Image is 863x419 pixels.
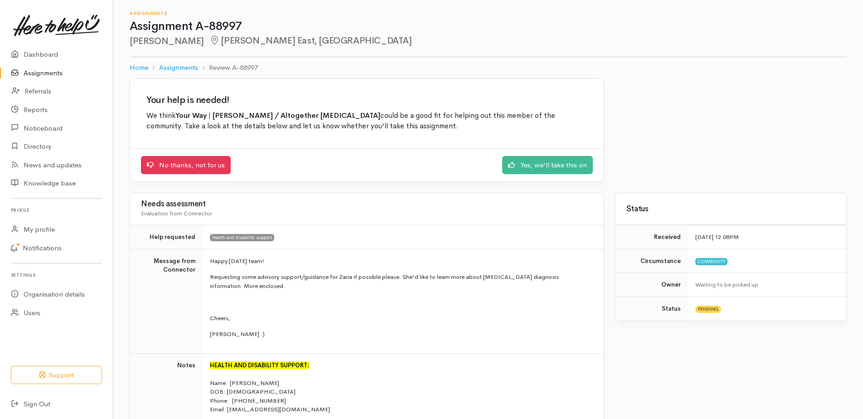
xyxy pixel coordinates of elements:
h3: Status [626,205,835,214]
div: Name: [PERSON_NAME] [210,379,593,388]
td: Message from Connector [130,249,203,353]
a: Yes, we'll take this on [502,156,593,175]
div: Email: [EMAIL_ADDRESS][DOMAIN_NAME] [210,405,593,414]
td: Help requested [130,225,203,249]
h2: Your help is needed! [146,95,587,105]
nav: breadcrumb [130,57,847,78]
h3: Needs assessment [141,200,593,209]
h6: Settings [11,269,102,281]
td: Circumstance [616,249,688,273]
h6: Assignments [130,11,847,16]
td: Status [616,297,688,320]
td: Received [616,225,688,249]
div: Phone: [PHONE_NUMBER] [210,396,593,405]
div: DOB: [DEMOGRAPHIC_DATA] [210,387,593,396]
span: Community [695,258,727,265]
b: Your Way | [PERSON_NAME] / Altogether [MEDICAL_DATA] [175,111,380,120]
li: Review A-88997 [198,63,258,73]
font: HEALTH AND DISABILITY SUPPORT: [210,361,309,369]
p: [PERSON_NAME] :) [210,330,593,339]
h2: [PERSON_NAME] [130,36,847,46]
p: We think could be a good fit for helping out this member of the community. Take a look at the det... [146,111,587,132]
a: No thanks, not for us [141,156,231,175]
p: Happy [DATE] team! [210,257,593,266]
p: Requesting some advisory support/guidance for Zaria if possible please. She'd like to learn more ... [210,273,593,290]
span: Health and disability support [210,234,274,241]
h1: Assignment A-88997 [130,20,847,33]
span: Evaluation from Connector [141,209,212,217]
td: Owner [616,273,688,297]
span: [PERSON_NAME] East, [GEOGRAPHIC_DATA] [209,35,412,46]
a: Home [130,63,148,73]
div: Waiting to be picked up [695,280,835,289]
span: Pending [695,306,721,313]
time: [DATE] 12:08PM [695,233,739,241]
button: Support [11,366,102,385]
a: Assignments [159,63,198,73]
p: Cheers, [210,314,593,323]
h6: Profile [11,204,102,216]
